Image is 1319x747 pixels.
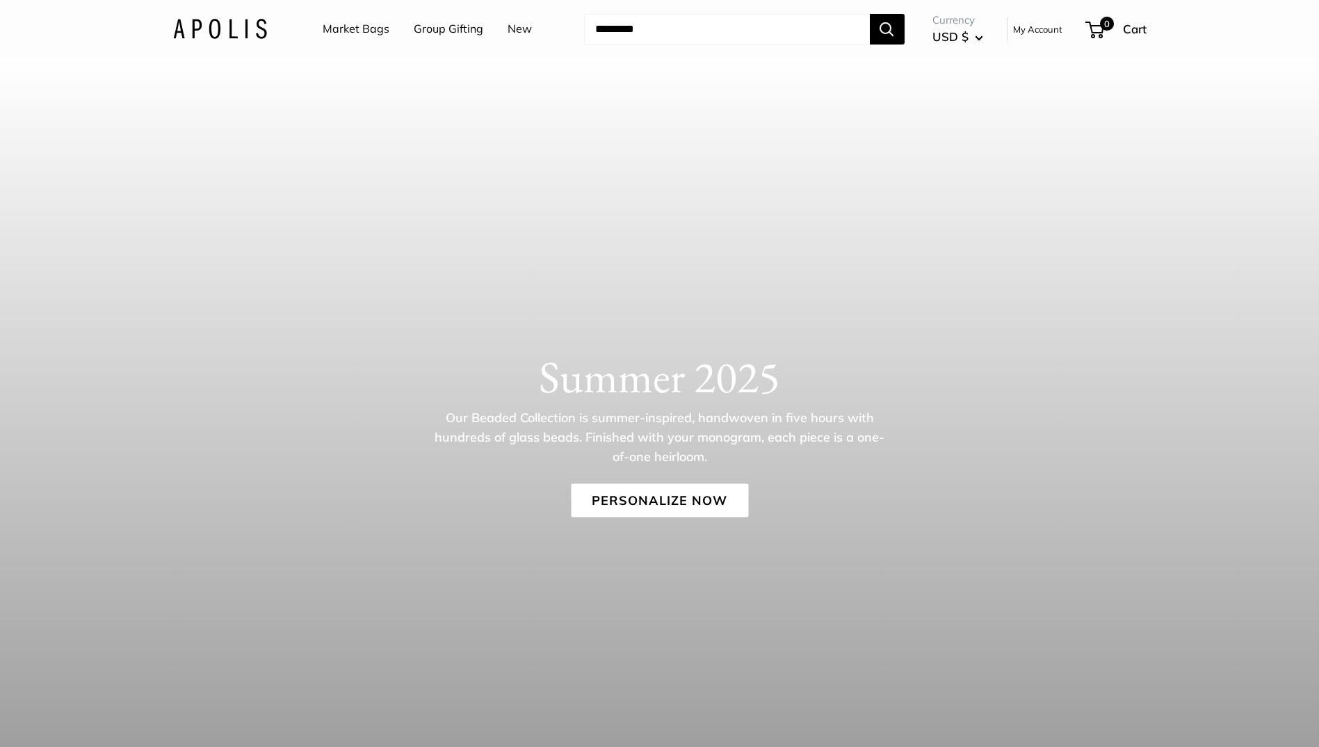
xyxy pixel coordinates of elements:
[932,29,969,44] span: USD $
[414,19,483,40] a: Group Gifting
[434,408,886,466] p: Our Beaded Collection is summer-inspired, handwoven in five hours with hundreds of glass beads. F...
[1087,18,1147,40] a: 0 Cart
[508,19,532,40] a: New
[323,19,389,40] a: Market Bags
[1099,17,1113,31] span: 0
[173,19,267,39] img: Apolis
[1123,22,1147,36] span: Cart
[1013,21,1062,38] a: My Account
[173,350,1147,403] h1: Summer 2025
[932,10,983,30] span: Currency
[932,26,983,48] button: USD $
[584,14,870,45] input: Search...
[870,14,905,45] button: Search
[571,483,748,517] a: Personalize Now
